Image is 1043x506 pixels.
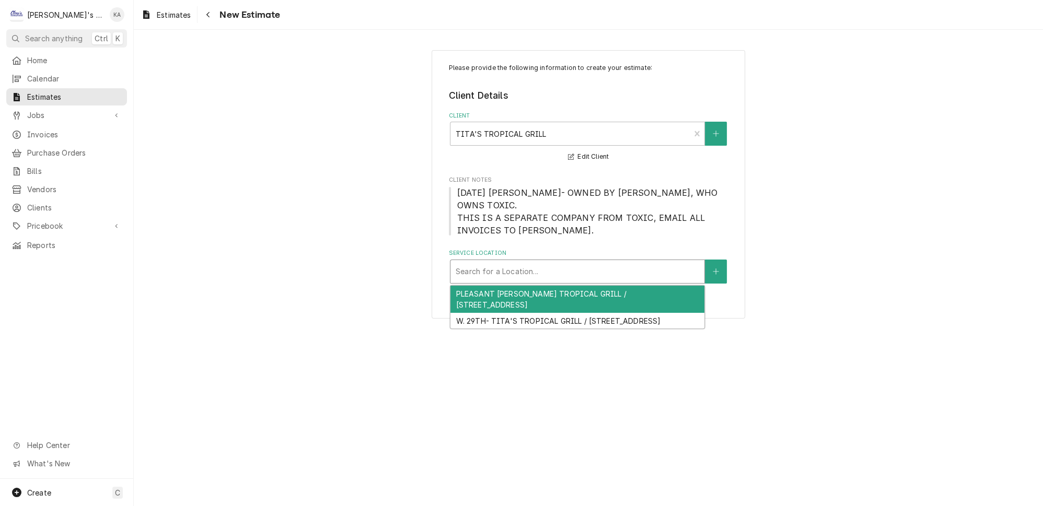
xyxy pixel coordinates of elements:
div: KA [110,7,124,22]
a: Bills [6,162,127,180]
div: Clay's Refrigeration's Avatar [9,7,24,22]
span: Help Center [27,440,121,451]
a: Vendors [6,181,127,198]
span: Pricebook [27,220,106,231]
span: Client Notes [449,186,728,237]
div: Estimate Create/Update [432,50,745,319]
label: Client [449,112,728,120]
a: Estimates [6,88,127,105]
button: Search anythingCtrlK [6,29,127,48]
button: Create New Location [705,260,727,284]
span: Client Notes [449,176,728,184]
legend: Client Details [449,89,728,102]
a: Reports [6,237,127,254]
span: Search anything [25,33,83,44]
a: Go to Help Center [6,437,127,454]
a: Go to Pricebook [6,217,127,234]
a: Go to What's New [6,455,127,472]
svg: Create New Client [713,130,719,137]
span: K [115,33,120,44]
span: Invoices [27,129,122,140]
button: Create New Client [705,122,727,146]
span: [DATE] [PERSON_NAME]- OWNED BY [PERSON_NAME], WHO OWNS TOXIC. THIS IS A SEPARATE COMPANY FROM TOX... [457,187,721,236]
a: Estimates [137,6,195,23]
span: Ctrl [95,33,108,44]
span: Bills [27,166,122,176]
a: Purchase Orders [6,144,127,161]
a: Clients [6,199,127,216]
div: Estimate Create/Update Form [449,63,728,284]
span: Clients [27,202,122,213]
button: Navigate back [200,6,216,23]
span: Create [27,488,51,497]
span: What's New [27,458,121,469]
div: [PERSON_NAME]'s Refrigeration [27,9,104,20]
a: Invoices [6,126,127,143]
span: Estimates [27,91,122,102]
p: Please provide the following information to create your estimate: [449,63,728,73]
div: PLEASANT [PERSON_NAME] TROPICAL GRILL / [STREET_ADDRESS] [450,286,704,313]
div: Client [449,112,728,163]
span: Home [27,55,122,66]
a: Go to Jobs [6,107,127,124]
span: Calendar [27,73,122,84]
div: Service Location [449,249,728,283]
a: Home [6,52,127,69]
svg: Create New Location [713,268,719,275]
span: Reports [27,240,122,251]
div: W. 29TH- TITA'S TROPICAL GRILL / [STREET_ADDRESS] [450,313,704,329]
a: Calendar [6,70,127,87]
span: Vendors [27,184,122,195]
span: C [115,487,120,498]
span: Purchase Orders [27,147,122,158]
div: Client Notes [449,176,728,236]
span: Estimates [157,9,191,20]
label: Service Location [449,249,728,257]
span: Jobs [27,110,106,121]
div: Korey Austin's Avatar [110,7,124,22]
div: C [9,7,24,22]
button: Edit Client [566,150,610,163]
span: New Estimate [216,8,280,22]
